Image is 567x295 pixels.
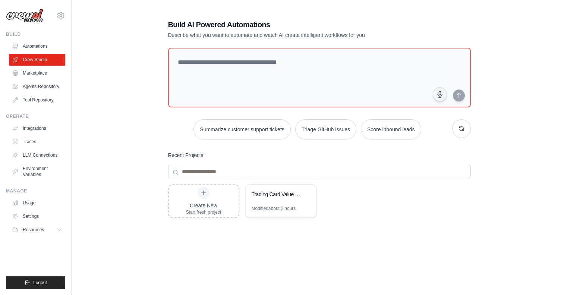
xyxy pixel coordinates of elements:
[9,197,65,209] a: Usage
[452,119,471,138] button: Get new suggestions
[9,210,65,222] a: Settings
[9,81,65,92] a: Agents Repository
[33,280,47,286] span: Logout
[295,119,356,139] button: Triage GitHub issues
[433,87,447,101] button: Click to speak your automation idea
[9,94,65,106] a: Tool Repository
[9,67,65,79] a: Marketplace
[186,202,221,209] div: Create New
[9,54,65,66] a: Crew Studio
[6,113,65,119] div: Operate
[168,151,204,159] h3: Recent Projects
[6,9,43,23] img: Logo
[168,31,419,39] p: Describe what you want to automate and watch AI create intelligent workflows for you
[9,163,65,181] a: Environment Variables
[23,227,44,233] span: Resources
[252,191,303,198] div: Trading Card Value Tracker & ML Predictor
[193,119,290,139] button: Summarize customer support tickets
[186,209,221,215] div: Start fresh project
[9,136,65,148] a: Traces
[6,188,65,194] div: Manage
[9,224,65,236] button: Resources
[168,19,419,30] h1: Build AI Powered Automations
[9,122,65,134] a: Integrations
[252,205,296,211] div: Modified about 2 hours
[6,31,65,37] div: Build
[9,40,65,52] a: Automations
[361,119,421,139] button: Score inbound leads
[9,149,65,161] a: LLM Connections
[6,276,65,289] button: Logout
